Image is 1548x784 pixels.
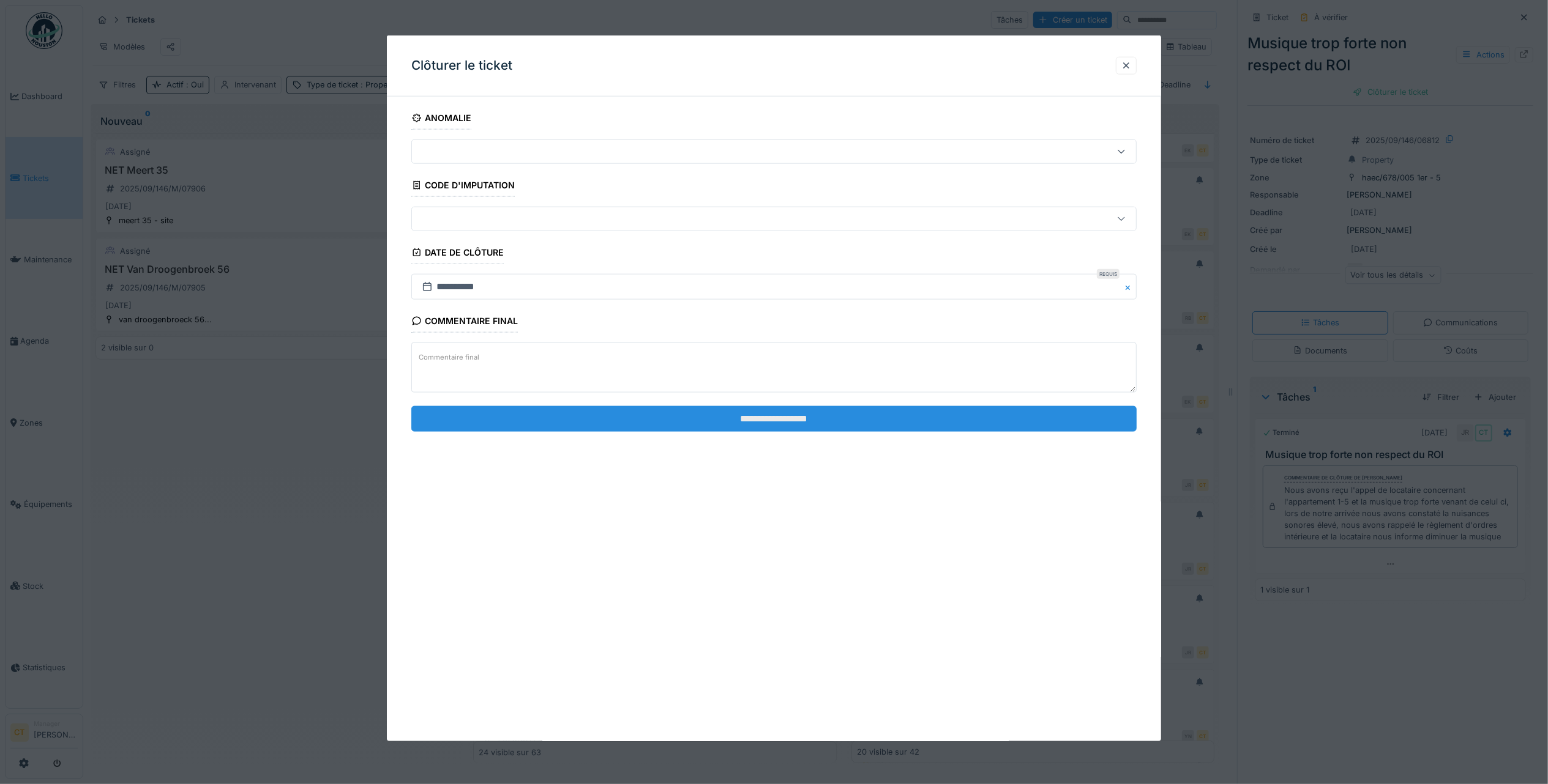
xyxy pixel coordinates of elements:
div: Anomalie [411,109,471,130]
div: Commentaire final [411,312,518,333]
label: Commentaire final [416,349,482,364]
div: Date de clôture [411,243,504,264]
button: Close [1123,274,1137,300]
h3: Clôturer le ticket [411,58,512,73]
div: Requis [1097,269,1120,279]
div: Code d'imputation [411,176,515,197]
